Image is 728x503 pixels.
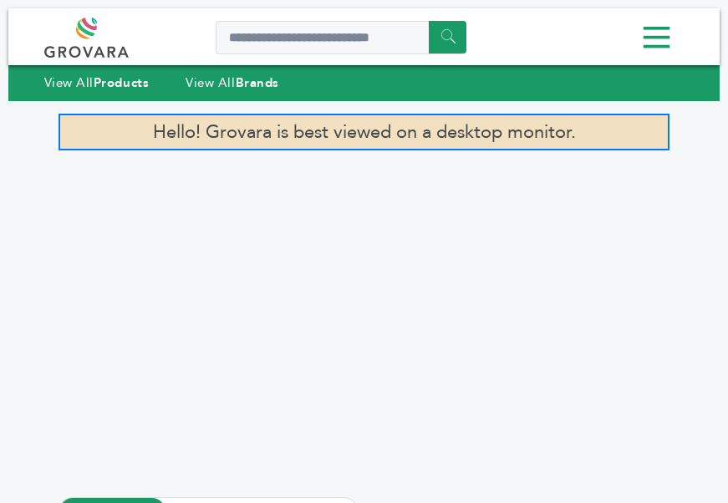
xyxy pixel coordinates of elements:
[94,74,149,91] strong: Products
[59,114,669,150] p: Hello! Grovara is best viewed on a desktop monitor.
[44,19,685,57] div: Menu
[216,21,466,54] input: Search a product or brand...
[236,74,279,91] strong: Brands
[44,74,150,91] a: View AllProducts
[186,74,279,91] a: View AllBrands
